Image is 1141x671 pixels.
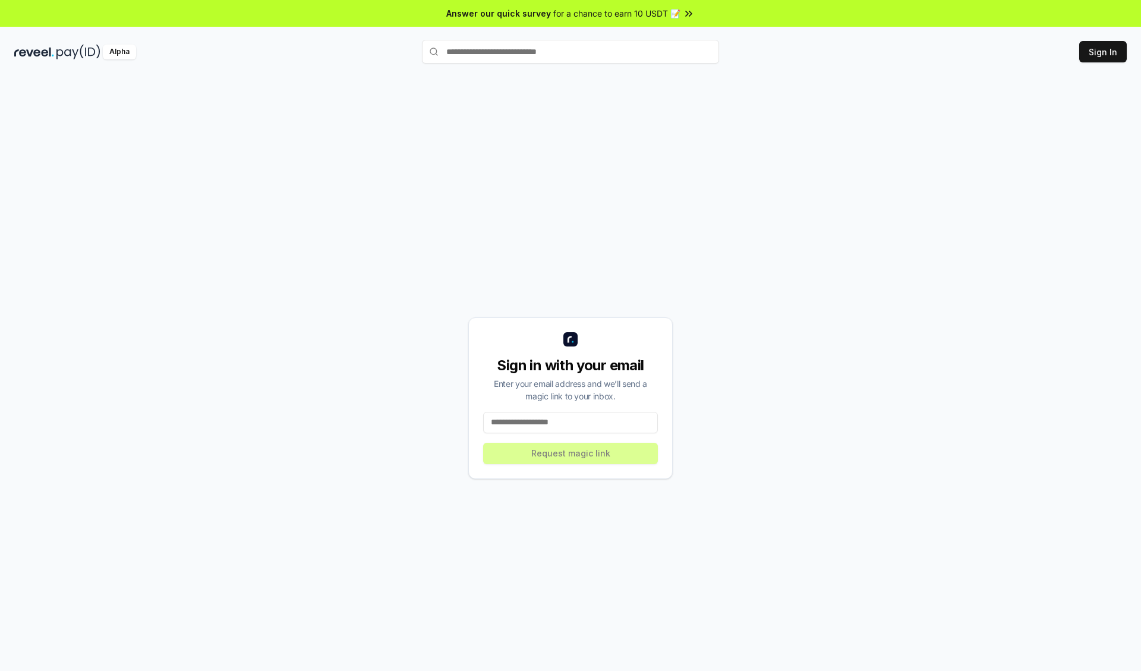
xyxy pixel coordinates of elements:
div: Enter your email address and we’ll send a magic link to your inbox. [483,377,658,402]
img: logo_small [563,332,578,346]
span: for a chance to earn 10 USDT 📝 [553,7,680,20]
div: Alpha [103,45,136,59]
button: Sign In [1079,41,1127,62]
span: Answer our quick survey [446,7,551,20]
img: pay_id [56,45,100,59]
img: reveel_dark [14,45,54,59]
div: Sign in with your email [483,356,658,375]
